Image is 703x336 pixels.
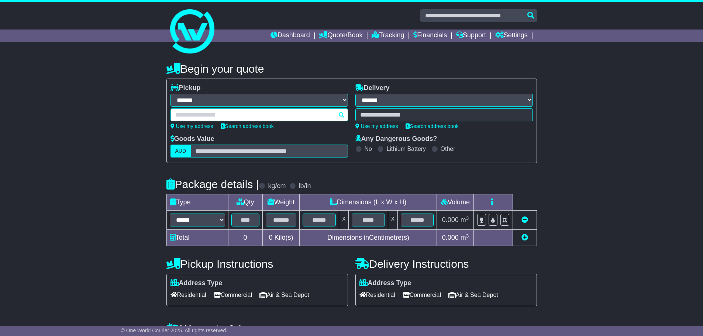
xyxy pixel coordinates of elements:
[270,30,310,42] a: Dashboard
[300,230,437,246] td: Dimensions in Centimetre(s)
[166,63,537,75] h4: Begin your quote
[166,230,228,246] td: Total
[214,289,252,301] span: Commercial
[442,216,459,224] span: 0.000
[388,211,397,230] td: x
[406,123,459,129] a: Search address book
[403,289,441,301] span: Commercial
[170,279,223,287] label: Address Type
[170,135,214,143] label: Goods Value
[339,211,349,230] td: x
[166,194,228,211] td: Type
[228,230,262,246] td: 0
[170,289,206,301] span: Residential
[268,182,286,190] label: kg/cm
[521,216,528,224] a: Remove this item
[221,123,274,129] a: Search address book
[262,194,300,211] td: Weight
[466,215,469,221] sup: 3
[495,30,528,42] a: Settings
[461,216,469,224] span: m
[319,30,362,42] a: Quote/Book
[359,289,395,301] span: Residential
[355,123,398,129] a: Use my address
[448,289,498,301] span: Air & Sea Depot
[299,182,311,190] label: lb/in
[355,84,390,92] label: Delivery
[166,258,348,270] h4: Pickup Instructions
[359,279,411,287] label: Address Type
[386,145,426,152] label: Lithium Battery
[262,230,300,246] td: Kilo(s)
[466,233,469,239] sup: 3
[228,194,262,211] td: Qty
[166,323,537,335] h4: Warranty & Insurance
[521,234,528,241] a: Add new item
[461,234,469,241] span: m
[442,234,459,241] span: 0.000
[413,30,447,42] a: Financials
[166,178,259,190] h4: Package details |
[170,108,348,121] typeahead: Please provide city
[269,234,272,241] span: 0
[170,123,213,129] a: Use my address
[121,328,228,333] span: © One World Courier 2025. All rights reserved.
[259,289,309,301] span: Air & Sea Depot
[355,135,437,143] label: Any Dangerous Goods?
[441,145,455,152] label: Other
[355,258,537,270] h4: Delivery Instructions
[456,30,486,42] a: Support
[170,84,201,92] label: Pickup
[437,194,474,211] td: Volume
[372,30,404,42] a: Tracking
[365,145,372,152] label: No
[300,194,437,211] td: Dimensions (L x W x H)
[170,145,191,157] label: AUD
